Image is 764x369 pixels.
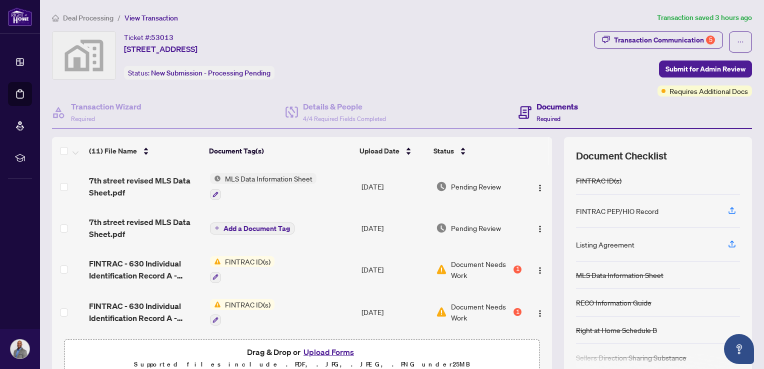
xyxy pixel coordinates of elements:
[576,297,651,308] div: RECO Information Guide
[300,345,357,358] button: Upload Forms
[513,308,521,316] div: 1
[117,12,120,23] li: /
[89,257,202,281] span: FINTRAC - 630 Individual Identification Record A - PropTx-OREA_[DATE] 23_00_11.pdf
[210,299,221,310] img: Status Icon
[52,32,115,79] img: svg%3e
[436,222,447,233] img: Document Status
[665,61,745,77] span: Submit for Admin Review
[63,13,113,22] span: Deal Processing
[221,256,274,267] span: FINTRAC ID(s)
[532,220,548,236] button: Logo
[436,264,447,275] img: Document Status
[89,300,202,324] span: FINTRAC - 630 Individual Identification Record A - PropTx-OREA_[DATE] 22_20_12.pdf
[8,7,32,26] img: logo
[536,100,578,112] h4: Documents
[210,221,294,234] button: Add a Document Tag
[151,68,270,77] span: New Submission - Processing Pending
[657,12,752,23] article: Transaction saved 3 hours ago
[357,165,432,208] td: [DATE]
[724,334,754,364] button: Open asap
[532,178,548,194] button: Logo
[532,304,548,320] button: Logo
[210,222,294,234] button: Add a Document Tag
[124,66,274,79] div: Status:
[223,225,290,232] span: Add a Document Tag
[706,35,715,44] div: 5
[210,173,316,200] button: Status IconMLS Data Information Sheet
[357,208,432,248] td: [DATE]
[71,100,141,112] h4: Transaction Wizard
[513,265,521,273] div: 1
[532,261,548,277] button: Logo
[10,339,29,358] img: Profile Icon
[210,256,221,267] img: Status Icon
[221,299,274,310] span: FINTRAC ID(s)
[576,175,621,186] div: FINTRAC ID(s)
[576,352,686,363] div: Sellers Direction Sharing Substance
[576,269,663,280] div: MLS Data Information Sheet
[737,38,744,45] span: ellipsis
[576,324,657,335] div: Right at Home Schedule B
[247,345,357,358] span: Drag & Drop or
[214,225,219,230] span: plus
[436,181,447,192] img: Document Status
[357,248,432,291] td: [DATE]
[124,31,173,43] div: Ticket #:
[52,14,59,21] span: home
[303,115,386,122] span: 4/4 Required Fields Completed
[451,301,511,323] span: Document Needs Work
[89,216,202,240] span: 7th street revised MLS Data Sheet.pdf
[303,100,386,112] h4: Details & People
[669,85,748,96] span: Requires Additional Docs
[429,137,522,165] th: Status
[536,309,544,317] img: Logo
[536,225,544,233] img: Logo
[151,33,173,42] span: 53013
[594,31,723,48] button: Transaction Communication5
[357,291,432,334] td: [DATE]
[451,258,511,280] span: Document Needs Work
[451,181,501,192] span: Pending Review
[659,60,752,77] button: Submit for Admin Review
[436,306,447,317] img: Document Status
[536,115,560,122] span: Required
[576,205,658,216] div: FINTRAC PEP/HIO Record
[71,115,95,122] span: Required
[536,266,544,274] img: Logo
[205,137,355,165] th: Document Tag(s)
[124,43,197,55] span: [STREET_ADDRESS]
[221,173,316,184] span: MLS Data Information Sheet
[536,184,544,192] img: Logo
[210,173,221,184] img: Status Icon
[359,145,399,156] span: Upload Date
[355,137,430,165] th: Upload Date
[210,299,274,326] button: Status IconFINTRAC ID(s)
[576,149,667,163] span: Document Checklist
[614,32,715,48] div: Transaction Communication
[433,145,454,156] span: Status
[124,13,178,22] span: View Transaction
[85,137,205,165] th: (11) File Name
[451,222,501,233] span: Pending Review
[89,145,137,156] span: (11) File Name
[89,174,202,198] span: 7th street revised MLS Data Sheet.pdf
[576,239,634,250] div: Listing Agreement
[210,256,274,283] button: Status IconFINTRAC ID(s)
